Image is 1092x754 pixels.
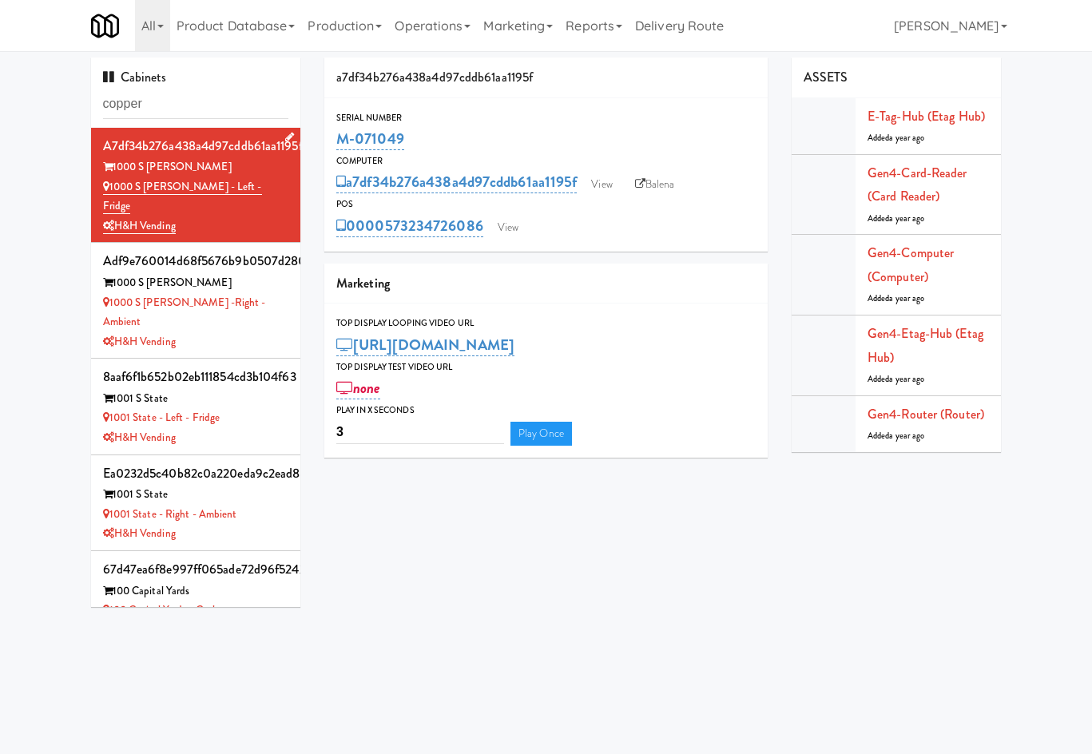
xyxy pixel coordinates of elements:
[91,243,301,359] li: adf9e760014d68f5676b9b0507d2809f1000 S [PERSON_NAME] 1000 S [PERSON_NAME] -Right - AmbientH&H Ven...
[583,173,620,196] a: View
[103,602,224,617] a: 100 Capital Yards - Cooler
[103,365,289,389] div: 8aaf6f1b652b02eb111854cd3b104f63
[336,334,514,356] a: [URL][DOMAIN_NAME]
[868,132,925,144] span: Added
[103,410,220,425] a: 1001 State - Left - Fridge
[490,216,526,240] a: View
[336,377,380,399] a: none
[103,462,289,486] div: ea0232d5c40b82c0a220eda9c2ead884
[868,405,984,423] a: Gen4-router (Router)
[868,430,925,442] span: Added
[336,315,756,331] div: Top Display Looping Video Url
[889,430,924,442] span: a year ago
[103,581,289,601] div: 100 Capital Yards
[868,212,925,224] span: Added
[336,359,756,375] div: Top Display Test Video Url
[91,128,301,244] li: a7df34b276a438a4d97cddb61aa1195f1000 S [PERSON_NAME] 1000 S [PERSON_NAME] - Left - FridgeH&H Vending
[627,173,683,196] a: Balena
[889,373,924,385] span: a year ago
[336,403,756,419] div: Play in X seconds
[103,134,289,158] div: a7df34b276a438a4d97cddb61aa1195f
[91,551,301,647] li: 67d47ea6f8e997ff065ade72d96f5242100 Capital Yards 100 Capital Yards - CoolerPennys DC
[103,68,167,86] span: Cabinets
[103,506,237,522] a: 1001 State - Right - Ambient
[91,359,301,454] li: 8aaf6f1b652b02eb111854cd3b104f631001 S State 1001 State - Left - FridgeH&H Vending
[103,430,176,445] a: H&H Vending
[868,107,985,125] a: E-tag-hub (Etag Hub)
[336,196,756,212] div: POS
[103,295,266,330] a: 1000 S [PERSON_NAME] -Right - Ambient
[103,179,262,215] a: 1000 S [PERSON_NAME] - Left - Fridge
[103,249,289,273] div: adf9e760014d68f5676b9b0507d2809f
[103,218,176,234] a: H&H Vending
[804,68,848,86] span: ASSETS
[91,12,119,40] img: Micromart
[336,110,756,126] div: Serial Number
[103,334,176,349] a: H&H Vending
[510,422,572,446] a: Play Once
[889,292,924,304] span: a year ago
[336,128,404,150] a: M-071049
[103,389,289,409] div: 1001 S State
[868,373,925,385] span: Added
[868,324,983,367] a: Gen4-etag-hub (Etag Hub)
[336,274,390,292] span: Marketing
[868,164,967,206] a: Gen4-card-reader (Card Reader)
[889,132,924,144] span: a year ago
[103,89,289,119] input: Search cabinets
[103,558,289,581] div: 67d47ea6f8e997ff065ade72d96f5242
[103,273,289,293] div: 1000 S [PERSON_NAME]
[336,215,483,237] a: 0000573234726086
[91,455,301,551] li: ea0232d5c40b82c0a220eda9c2ead8841001 S State 1001 State - Right - AmbientH&H Vending
[868,244,954,286] a: Gen4-computer (Computer)
[103,526,176,541] a: H&H Vending
[889,212,924,224] span: a year ago
[336,153,756,169] div: Computer
[103,157,289,177] div: 1000 S [PERSON_NAME]
[336,171,577,193] a: a7df34b276a438a4d97cddb61aa1195f
[324,58,768,98] div: a7df34b276a438a4d97cddb61aa1195f
[868,292,925,304] span: Added
[103,485,289,505] div: 1001 S State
